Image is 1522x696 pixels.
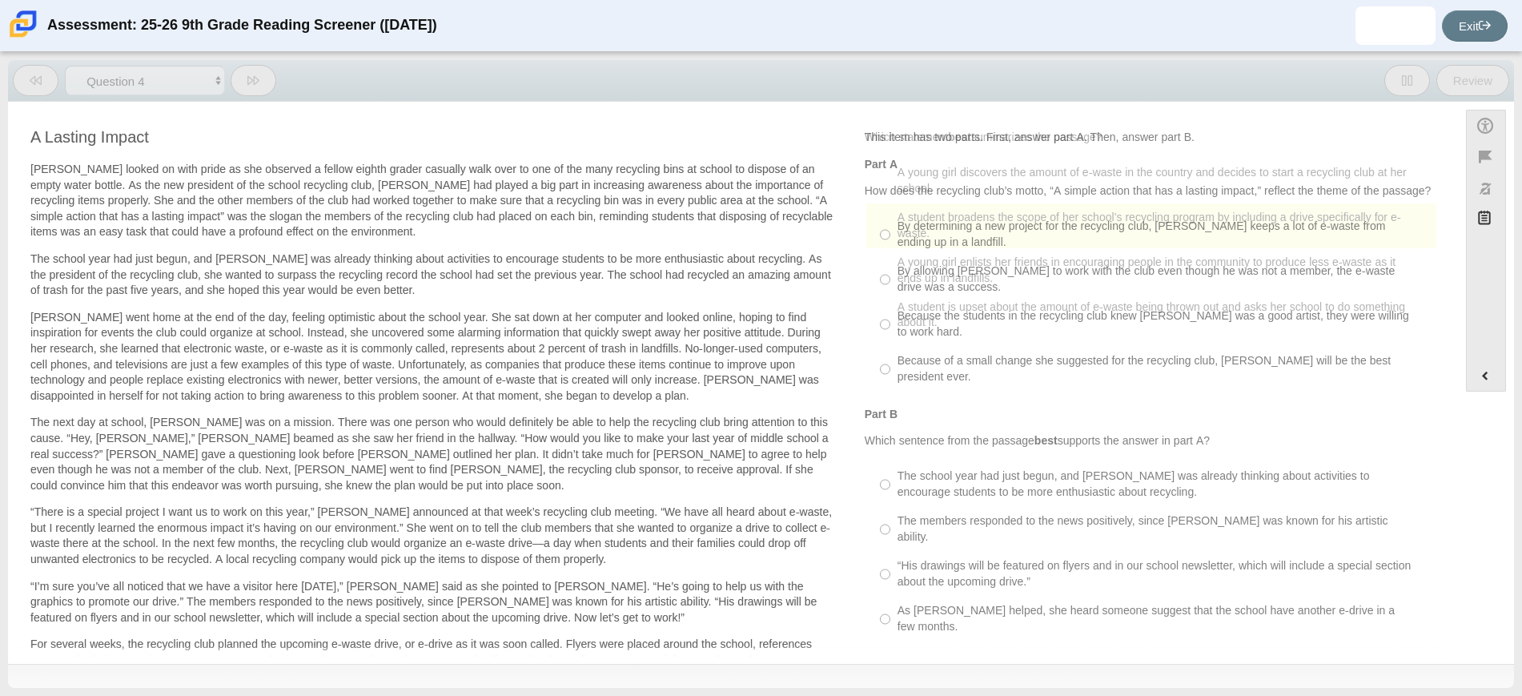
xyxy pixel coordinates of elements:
[30,162,838,240] p: [PERSON_NAME] looked on with pride as she observed a fellow eighth grader casually walk over to o...
[6,30,40,43] a: Carmen School of Science & Technology
[898,513,1430,545] div: The members responded to the news positively, since [PERSON_NAME] was known for his artistic abil...
[898,219,1430,250] div: By determining a new project for the recycling club, [PERSON_NAME] keeps a lot of e-waste from en...
[1466,110,1506,141] button: Open Accessibility Menu
[6,7,40,41] img: Carmen School of Science & Technology
[1383,13,1408,38] img: ryan.miller.3kvJtI
[898,264,1430,295] div: By allowing [PERSON_NAME] to work with the club even though he was not a member, the e-waste driv...
[898,469,1430,500] div: The school year had just begun, and [PERSON_NAME] was already thinking about activities to encour...
[865,407,898,421] b: Part B
[865,157,898,171] b: Part A
[30,128,838,146] h3: A Lasting Impact
[1436,65,1509,96] button: Review
[1466,173,1506,204] button: Toggle response masking
[898,353,1430,384] div: Because of a small change she suggested for the recycling club, [PERSON_NAME] will be the best pr...
[30,505,838,567] p: “There is a special project I want us to work on this year,” [PERSON_NAME] announced at that week...
[1442,10,1508,42] a: Exit
[30,310,838,404] p: [PERSON_NAME] went home at the end of the day, feeling optimistic about the school year. She sat ...
[1466,141,1506,172] button: Flag item
[1034,433,1058,448] b: best
[898,308,1430,340] div: Because the students in the recycling club knew [PERSON_NAME] was a good artist, they were willin...
[1467,360,1505,391] button: Expand menu. Displays the button labels.
[865,183,1438,199] p: How does the recycling club’s motto, “A simple action that has a lasting impact,” reflect the the...
[898,603,1430,634] div: As [PERSON_NAME] helped, she heard someone suggest that the school have another e-drive in a few ...
[865,433,1438,449] p: Which sentence from the passage supports the answer in part A?
[898,558,1430,589] div: “His drawings will be featured on flyers and in our school newsletter, which will include a speci...
[30,637,838,668] p: For several weeks, the recycling club planned the upcoming e-waste drive, or e-drive as it was so...
[30,415,838,493] p: The next day at school, [PERSON_NAME] was on a mission. There was one person who would definitely...
[16,110,1450,658] div: Assessment items
[30,251,838,299] p: The school year had just begun, and [PERSON_NAME] was already thinking about activities to encour...
[1466,204,1506,237] button: Notepad
[865,130,1438,146] p: This item has two parts. First, answer part A. Then, answer part B.
[47,6,437,45] div: Assessment: 25-26 9th Grade Reading Screener ([DATE])
[30,579,838,626] p: “I’m sure you’ve all noticed that we have a visitor here [DATE],” [PERSON_NAME] said as she point...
